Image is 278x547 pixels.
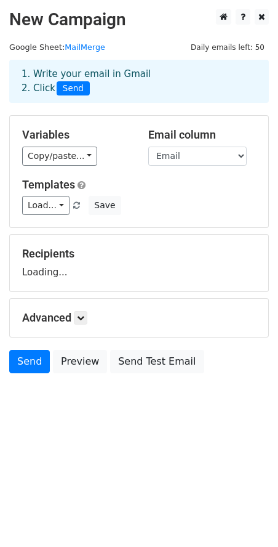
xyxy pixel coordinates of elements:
h5: Email column [148,128,256,142]
a: Copy/paste... [22,147,97,166]
button: Save [89,196,121,215]
a: Daily emails left: 50 [186,43,269,52]
div: Loading... [22,247,256,279]
h5: Recipients [22,247,256,261]
a: Send [9,350,50,373]
a: Send Test Email [110,350,204,373]
span: Send [57,81,90,96]
a: Templates [22,178,75,191]
h2: New Campaign [9,9,269,30]
small: Google Sheet: [9,43,105,52]
a: MailMerge [65,43,105,52]
h5: Advanced [22,311,256,325]
a: Load... [22,196,69,215]
a: Preview [53,350,107,373]
h5: Variables [22,128,130,142]
div: 1. Write your email in Gmail 2. Click [12,67,266,95]
span: Daily emails left: 50 [186,41,269,54]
